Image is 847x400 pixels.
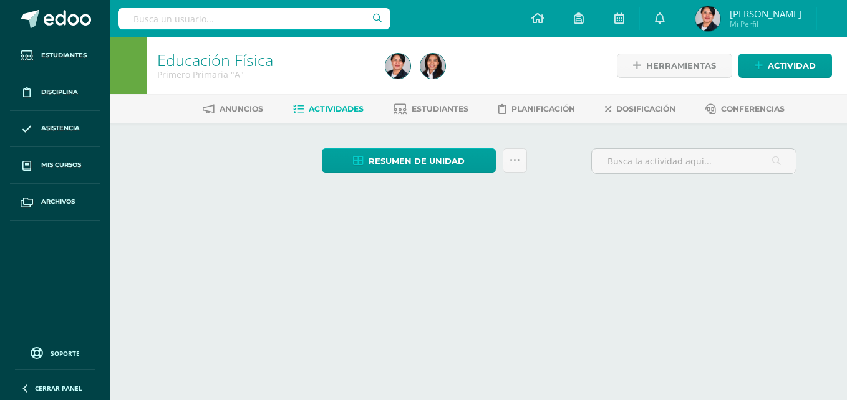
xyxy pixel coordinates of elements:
a: Resumen de unidad [322,148,496,173]
a: Estudiantes [10,37,100,74]
input: Busca la actividad aquí... [592,149,796,173]
input: Busca un usuario... [118,8,390,29]
img: f601d88a57e103b084b15924aeed5ff8.png [420,54,445,79]
a: Mis cursos [10,147,100,184]
span: Mi Perfil [730,19,801,29]
a: Estudiantes [394,99,468,119]
a: Conferencias [705,99,785,119]
span: Estudiantes [412,104,468,113]
img: 3217bf023867309e5ca14012f13f6a8c.png [385,54,410,79]
a: Dosificación [605,99,675,119]
span: Dosificación [616,104,675,113]
a: Anuncios [203,99,263,119]
span: Cerrar panel [35,384,82,393]
a: Actividad [738,54,832,78]
div: Primero Primaria 'A' [157,69,370,80]
a: Herramientas [617,54,732,78]
span: Estudiantes [41,50,87,60]
a: Disciplina [10,74,100,111]
span: Resumen de unidad [369,150,465,173]
span: Asistencia [41,123,80,133]
h1: Educación Física [157,51,370,69]
span: Mis cursos [41,160,81,170]
span: Planificación [511,104,575,113]
span: Anuncios [220,104,263,113]
a: Archivos [10,184,100,221]
span: Actividades [309,104,364,113]
span: Soporte [51,349,80,358]
span: [PERSON_NAME] [730,7,801,20]
span: Conferencias [721,104,785,113]
a: Educación Física [157,49,273,70]
span: Disciplina [41,87,78,97]
span: Actividad [768,54,816,77]
a: Actividades [293,99,364,119]
a: Soporte [15,344,95,361]
span: Herramientas [646,54,716,77]
a: Asistencia [10,111,100,148]
span: Archivos [41,197,75,207]
img: 3217bf023867309e5ca14012f13f6a8c.png [695,6,720,31]
a: Planificación [498,99,575,119]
